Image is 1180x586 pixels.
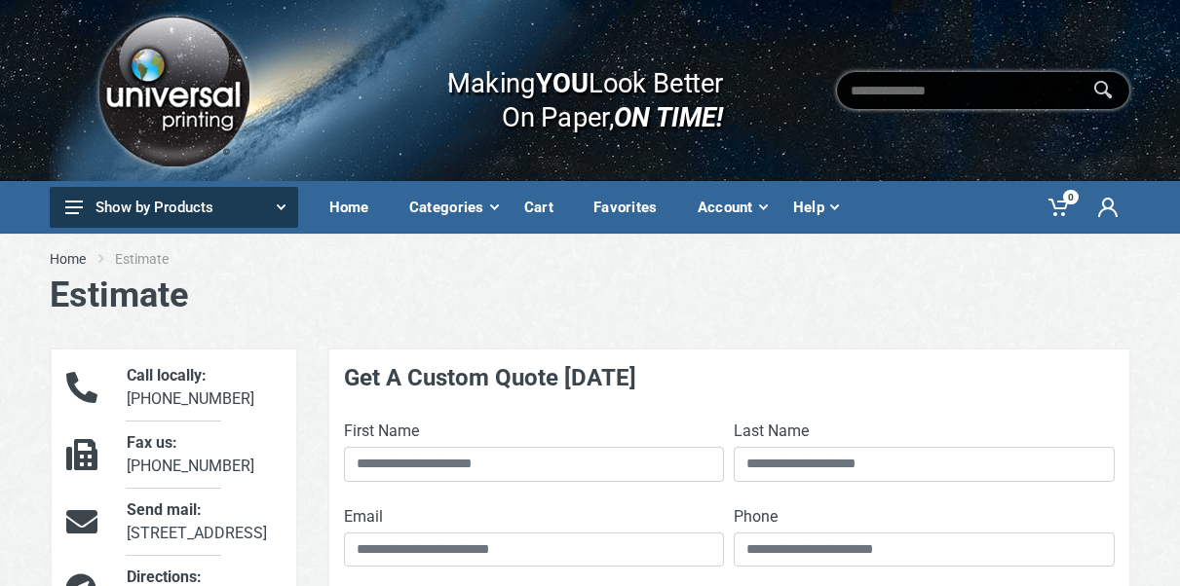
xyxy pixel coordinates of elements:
a: Favorites [580,181,684,234]
label: Phone [734,505,778,529]
div: [STREET_ADDRESS] [112,498,295,545]
label: Last Name [734,420,809,443]
span: Send mail: [127,500,202,519]
div: Cart [511,187,580,228]
div: Help [780,187,851,228]
a: 0 [1035,181,1085,234]
i: ON TIME! [614,100,723,133]
b: YOU [536,66,589,99]
h1: Estimate [50,275,1131,316]
li: Estimate [115,249,198,269]
span: 0 [1063,190,1079,204]
a: Home [316,181,396,234]
span: Directions: [127,568,202,586]
a: Cart [511,181,580,234]
div: Making Look Better On Paper, [409,47,724,134]
div: Categories [396,187,511,228]
div: Home [316,187,396,228]
label: Email [344,505,383,529]
div: [PHONE_NUMBER] [112,431,295,478]
h4: Get A Custom Quote [DATE] [344,364,1115,392]
div: [PHONE_NUMBER] [112,364,295,411]
button: Show by Products [50,187,298,228]
nav: breadcrumb [50,249,1131,269]
a: Home [50,249,86,269]
img: Logo.png [92,9,255,173]
span: Call locally: [127,366,207,385]
label: First Name [344,420,419,443]
div: Favorites [580,187,684,228]
div: Account [684,187,780,228]
span: Fax us: [127,433,177,452]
